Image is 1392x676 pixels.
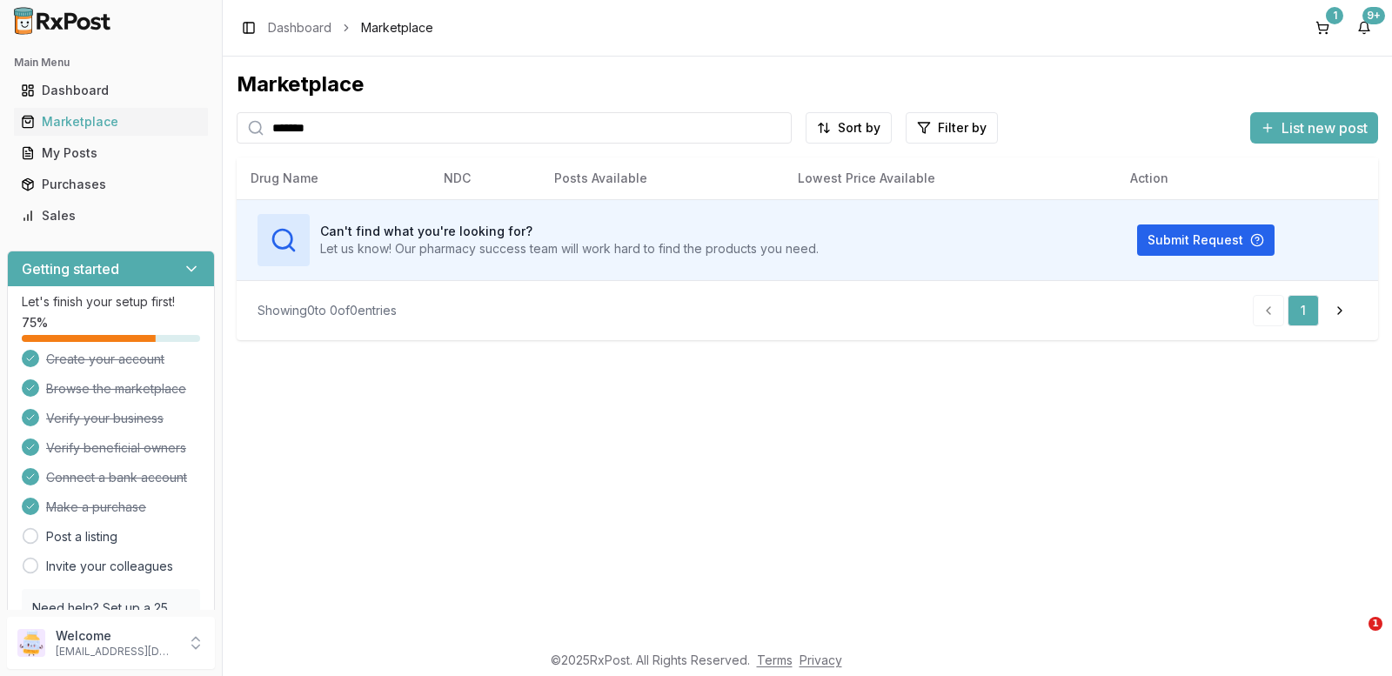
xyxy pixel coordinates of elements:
[7,77,215,104] button: Dashboard
[46,439,186,457] span: Verify beneficial owners
[17,629,45,657] img: User avatar
[46,469,187,486] span: Connect a bank account
[7,139,215,167] button: My Posts
[56,627,177,645] p: Welcome
[268,19,331,37] a: Dashboard
[32,599,190,652] p: Need help? Set up a 25 minute call with our team to set up.
[1253,295,1357,326] nav: pagination
[7,7,118,35] img: RxPost Logo
[7,108,215,136] button: Marketplace
[1369,617,1382,631] span: 1
[268,19,433,37] nav: breadcrumb
[14,200,208,231] a: Sales
[22,258,119,279] h3: Getting started
[56,645,177,659] p: [EMAIL_ADDRESS][DOMAIN_NAME]
[1362,7,1385,24] div: 9+
[46,380,186,398] span: Browse the marketplace
[46,351,164,368] span: Create your account
[258,302,397,319] div: Showing 0 to 0 of 0 entries
[14,106,208,137] a: Marketplace
[237,157,430,199] th: Drug Name
[14,169,208,200] a: Purchases
[7,171,215,198] button: Purchases
[1333,617,1375,659] iframe: Intercom live chat
[21,207,201,224] div: Sales
[800,653,842,667] a: Privacy
[1116,157,1378,199] th: Action
[1250,112,1378,144] button: List new post
[21,82,201,99] div: Dashboard
[21,176,201,193] div: Purchases
[1250,121,1378,138] a: List new post
[430,157,540,199] th: NDC
[838,119,880,137] span: Sort by
[1326,7,1343,24] div: 1
[320,240,819,258] p: Let us know! Our pharmacy success team will work hard to find the products you need.
[7,202,215,230] button: Sales
[46,558,173,575] a: Invite your colleagues
[806,112,892,144] button: Sort by
[14,137,208,169] a: My Posts
[46,528,117,545] a: Post a listing
[46,410,164,427] span: Verify your business
[1308,14,1336,42] button: 1
[1137,224,1275,256] button: Submit Request
[784,157,1117,199] th: Lowest Price Available
[757,653,793,667] a: Terms
[46,499,146,516] span: Make a purchase
[540,157,784,199] th: Posts Available
[21,113,201,131] div: Marketplace
[320,223,819,240] h3: Can't find what you're looking for?
[938,119,987,137] span: Filter by
[906,112,998,144] button: Filter by
[1350,14,1378,42] button: 9+
[14,75,208,106] a: Dashboard
[21,144,201,162] div: My Posts
[361,19,433,37] span: Marketplace
[1288,295,1319,326] a: 1
[1322,295,1357,326] a: Go to next page
[22,314,48,331] span: 75 %
[237,70,1378,98] div: Marketplace
[22,293,200,311] p: Let's finish your setup first!
[14,56,208,70] h2: Main Menu
[1282,117,1368,138] span: List new post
